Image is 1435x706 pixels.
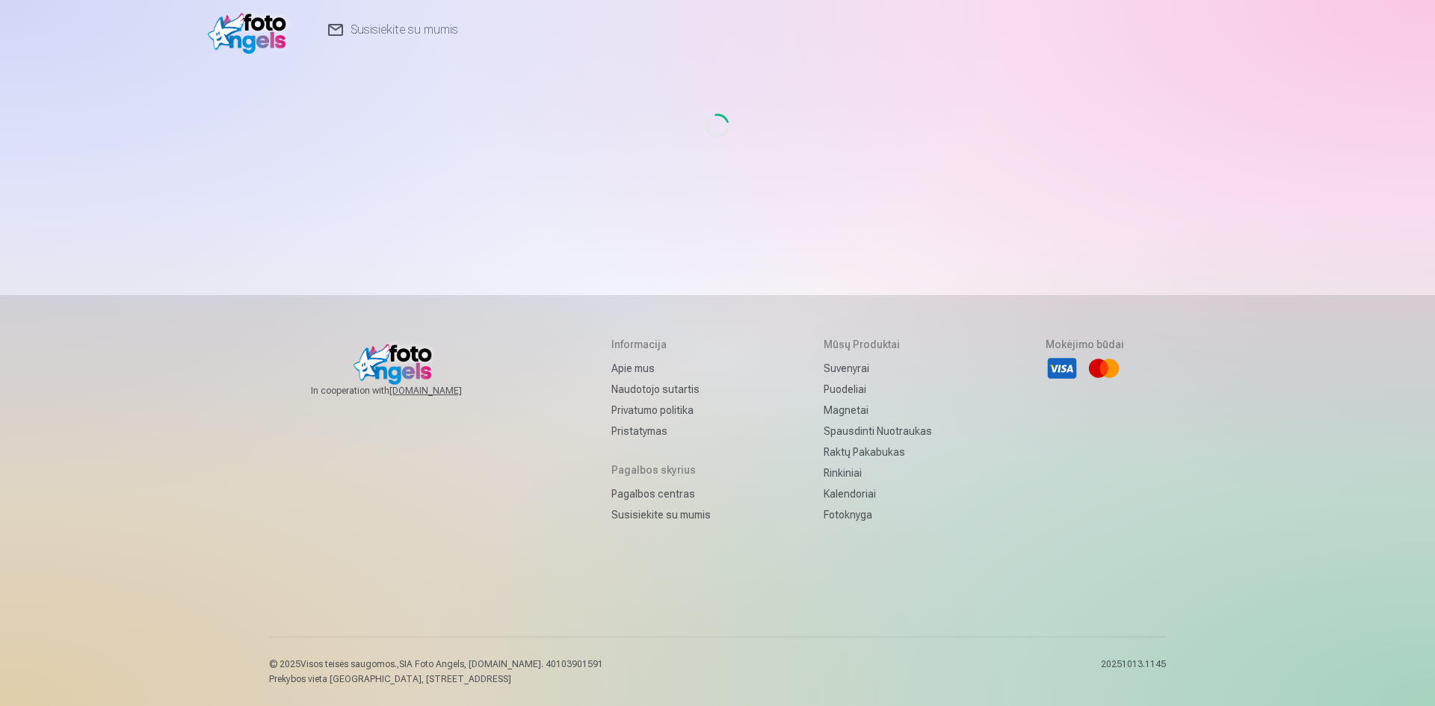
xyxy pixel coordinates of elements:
h5: Mūsų produktai [824,337,932,352]
a: Pagalbos centras [611,483,711,504]
a: Kalendoriai [824,483,932,504]
h5: Pagalbos skyrius [611,462,711,477]
a: [DOMAIN_NAME] [389,385,498,397]
a: Naudotojo sutartis [611,379,711,400]
li: Mastercard [1087,352,1120,385]
span: SIA Foto Angels, [DOMAIN_NAME]. 40103901591 [399,659,603,669]
a: Suvenyrai [824,358,932,379]
a: Rinkiniai [824,462,932,483]
h5: Informacija [611,337,711,352]
a: Spausdinti nuotraukas [824,421,932,442]
img: /v1 [208,6,294,54]
span: In cooperation with [311,385,498,397]
a: Puodeliai [824,379,932,400]
a: Pristatymas [611,421,711,442]
a: Fotoknyga [824,504,932,525]
a: Raktų pakabukas [824,442,932,462]
p: Prekybos vieta [GEOGRAPHIC_DATA], [STREET_ADDRESS] [269,673,603,685]
a: Magnetai [824,400,932,421]
a: Susisiekite su mumis [611,504,711,525]
h5: Mokėjimo būdai [1046,337,1124,352]
a: Apie mus [611,358,711,379]
a: Privatumo politika [611,400,711,421]
li: Visa [1046,352,1078,385]
p: 20251013.1145 [1101,658,1166,685]
p: © 2025 Visos teisės saugomos. , [269,658,603,670]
